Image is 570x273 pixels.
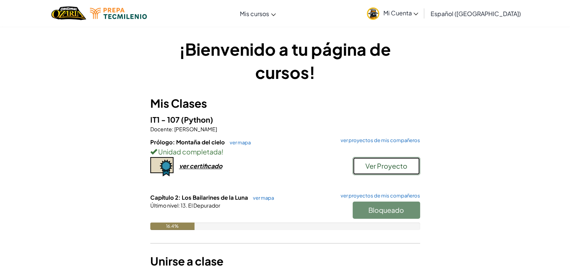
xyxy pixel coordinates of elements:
div: 16.4% [150,223,194,230]
h3: Mis Clases [150,95,420,112]
span: Docente [150,126,172,132]
a: ver proyectos de mis compañeros [337,138,420,143]
span: Capítulo 2: Los Bailarines de la Luna [150,194,249,201]
span: Último nivel [150,202,178,209]
h3: Unirse a clase [150,253,420,270]
span: (Python) [181,115,213,124]
a: Mi Cuenta [363,1,422,25]
img: Tecmilenio logo [90,8,147,19]
span: Ver Proyecto [365,162,407,170]
span: Español ([GEOGRAPHIC_DATA]) [430,10,521,18]
button: Ver Proyecto [353,157,420,175]
div: ver certificado [179,162,222,170]
span: : [178,202,180,209]
span: Mi Cuenta [383,9,418,17]
img: Home [51,6,86,21]
span: : [172,126,174,132]
a: Mis cursos [236,3,280,24]
a: Español ([GEOGRAPHIC_DATA]) [426,3,524,24]
span: Mis cursos [240,10,269,18]
a: Ozaria by CodeCombat logo [51,6,86,21]
h1: ¡Bienvenido a tu página de cursos! [150,37,420,84]
a: ver mapa [226,139,251,145]
span: IT1 - 107 [150,115,181,124]
a: ver certificado [150,162,222,170]
span: ! [221,147,223,156]
img: avatar [367,7,379,20]
img: certificate-icon.png [150,157,174,177]
span: Unidad completada [157,147,221,156]
a: ver proyectos de mis compañeros [337,193,420,198]
span: 13. [180,202,187,209]
span: [PERSON_NAME] [174,126,217,132]
span: El Depurador [187,202,220,209]
a: ver mapa [249,195,274,201]
span: Prólogo: Montaña del cielo [150,138,226,145]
